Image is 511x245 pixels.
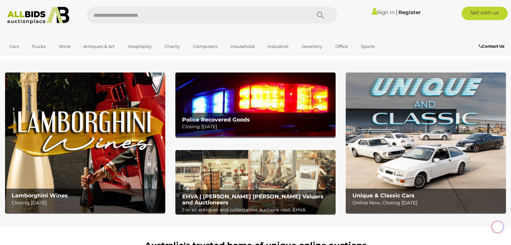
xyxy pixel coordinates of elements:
[182,122,332,131] p: Closing [DATE]
[5,72,165,213] a: Lamborghini Wines Lamborghini Wines Closing [DATE]
[352,199,503,207] p: Online Now, Closing [DATE]
[175,72,336,137] img: Police Recovered Goods
[5,52,61,63] a: [GEOGRAPHIC_DATA]
[175,72,336,137] a: Police Recovered Goods Police Recovered Goods Closing [DATE]
[226,41,259,52] a: Household
[263,41,293,52] a: Industrial
[398,9,421,15] a: Register
[346,72,506,213] a: Unique & Classic Cars Unique & Classic Cars Online Now, Closing [DATE]
[346,72,506,213] img: Unique & Classic Cars
[372,9,395,15] a: Sign In
[188,41,222,52] a: Computers
[160,41,184,52] a: Charity
[352,192,415,199] b: Unique & Classic Cars
[12,199,162,207] p: Closing [DATE]
[5,72,165,213] img: Lamborghini Wines
[5,41,23,52] a: Cars
[479,43,506,50] a: Contact Us
[27,41,50,52] a: Trucks
[4,7,73,24] img: Allbids.com.au
[479,44,504,49] b: Contact Us
[356,41,379,52] a: Sports
[123,41,156,52] a: Hospitality
[175,150,336,214] a: EHVA | Evans Hastings Valuers and Auctioneers EHVA | [PERSON_NAME] [PERSON_NAME] Valuers and Auct...
[462,7,508,20] a: Sell with us
[54,41,75,52] a: Wine
[175,150,336,214] img: EHVA | Evans Hastings Valuers and Auctioneers
[12,192,68,199] b: Lamborghini Wines
[79,41,119,52] a: Antiques & Art
[297,41,327,52] a: Jewellery
[331,41,352,52] a: Office
[182,193,324,206] b: EHVA | [PERSON_NAME] [PERSON_NAME] Valuers and Auctioneers
[396,8,397,16] span: |
[304,7,337,23] button: Search
[182,206,332,214] p: For all antiques and collectables auctions visit: EHVA
[182,116,250,123] b: Police Recovered Goods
